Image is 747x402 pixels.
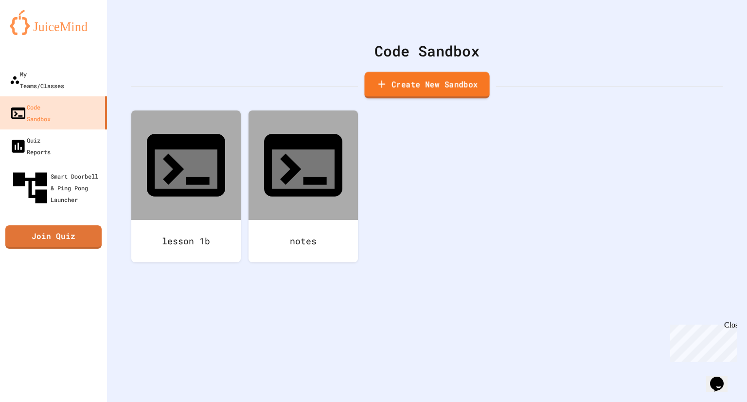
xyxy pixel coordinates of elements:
div: Quiz Reports [10,134,51,158]
div: Smart Doorbell & Ping Pong Launcher [10,167,103,208]
iframe: chat widget [706,363,737,392]
img: logo-orange.svg [10,10,97,35]
div: Code Sandbox [10,101,51,125]
div: Code Sandbox [131,40,723,62]
a: notes [249,110,358,262]
div: My Teams/Classes [10,68,64,91]
iframe: chat widget [666,321,737,362]
div: notes [249,220,358,262]
a: Join Quiz [5,225,102,249]
div: lesson 1b [131,220,241,262]
a: Create New Sandbox [364,72,489,99]
a: lesson 1b [131,110,241,262]
div: Chat with us now!Close [4,4,67,62]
